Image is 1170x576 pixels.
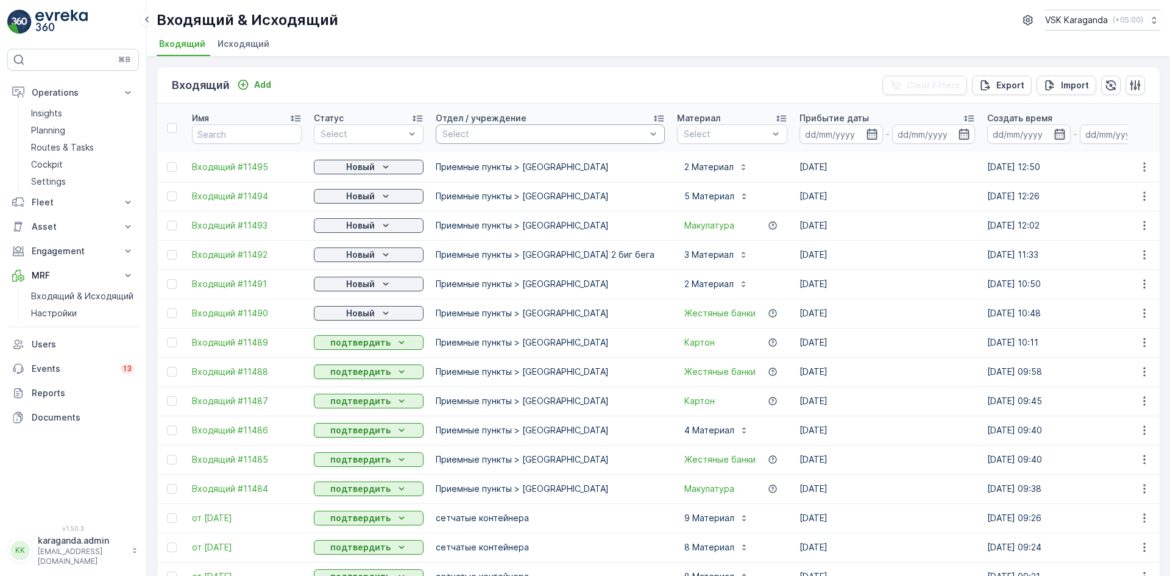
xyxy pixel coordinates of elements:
[192,307,302,319] a: Входящий #11490
[192,249,302,261] a: Входящий #11492
[436,190,665,202] p: Приемные пункты > [GEOGRAPHIC_DATA]
[192,512,302,524] a: от 17.09.2025
[436,112,526,124] p: Отдел / учреждение
[677,274,756,294] button: 2 Материал
[799,112,869,124] p: Прибытие даты
[31,141,94,154] p: Routes & Tasks
[981,445,1169,474] td: [DATE] 09:40
[26,105,139,122] a: Insights
[167,484,177,494] div: Toggle Row Selected
[677,112,720,124] p: Материал
[157,10,338,30] p: Входящий & Исходящий
[1080,124,1163,144] input: dd/mm/yyyy
[7,190,139,215] button: Fleet
[192,278,302,290] a: Входящий #11491
[684,336,715,349] a: Картон
[192,483,302,495] span: Входящий #11484
[793,240,981,269] td: [DATE]
[38,535,126,547] p: karaganda.admin
[254,79,271,91] p: Add
[677,508,756,528] button: 9 Материал
[7,10,32,34] img: logo
[346,190,375,202] p: Новый
[677,538,756,557] button: 8 Материал
[677,245,756,265] button: 3 Материал
[981,211,1169,240] td: [DATE] 12:02
[677,157,756,177] button: 2 Материал
[314,247,424,262] button: Новый
[314,540,424,555] button: подтвердить
[330,541,391,553] p: подтвердить
[192,366,302,378] span: Входящий #11488
[167,308,177,318] div: Toggle Row Selected
[436,278,665,290] p: Приемные пункты > [GEOGRAPHIC_DATA]
[167,162,177,172] div: Toggle Row Selected
[192,219,302,232] a: Входящий #11493
[684,307,756,319] span: Жестяные банки
[38,547,126,566] p: [EMAIL_ADDRESS][DOMAIN_NAME]
[7,525,139,532] span: v 1.50.3
[192,161,302,173] span: Входящий #11495
[892,124,976,144] input: dd/mm/yyyy
[314,277,424,291] button: Новый
[799,124,883,144] input: dd/mm/yyyy
[436,366,665,378] p: Приемные пункты > [GEOGRAPHIC_DATA]
[684,219,734,232] a: Макулатура
[442,128,646,140] p: Select
[167,425,177,435] div: Toggle Row Selected
[793,474,981,503] td: [DATE]
[436,307,665,319] p: Приемные пункты > [GEOGRAPHIC_DATA]
[981,533,1169,562] td: [DATE] 09:24
[793,269,981,299] td: [DATE]
[192,190,302,202] span: Входящий #11494
[167,396,177,406] div: Toggle Row Selected
[26,173,139,190] a: Settings
[7,215,139,239] button: Asset
[981,357,1169,386] td: [DATE] 09:58
[32,196,115,208] p: Fleet
[26,156,139,173] a: Cockpit
[10,541,30,560] div: KK
[314,160,424,174] button: Новый
[981,474,1169,503] td: [DATE] 09:38
[192,395,302,407] a: Входящий #11487
[436,336,665,349] p: Приемные пункты > [GEOGRAPHIC_DATA]
[981,240,1169,269] td: [DATE] 11:33
[684,249,734,261] p: 3 Материал
[314,364,424,379] button: подтвердить
[436,249,665,261] p: Приемные пункты > [GEOGRAPHIC_DATA] 2 биг бега
[436,483,665,495] p: Приемные пункты > [GEOGRAPHIC_DATA]
[192,336,302,349] a: Входящий #11489
[192,124,302,144] input: Search
[330,395,391,407] p: подтвердить
[684,161,734,173] p: 2 Материал
[330,336,391,349] p: подтвердить
[123,364,132,374] p: 13
[436,453,665,466] p: Приемные пункты > [GEOGRAPHIC_DATA]
[192,541,302,553] a: от 16.09.2025
[981,299,1169,328] td: [DATE] 10:48
[346,278,375,290] p: Новый
[1045,14,1108,26] p: VSK Karaganda
[314,112,344,124] p: Статус
[167,542,177,552] div: Toggle Row Selected
[26,139,139,156] a: Routes & Tasks
[436,424,665,436] p: Приемные пункты > [GEOGRAPHIC_DATA]
[167,338,177,347] div: Toggle Row Selected
[167,367,177,377] div: Toggle Row Selected
[314,511,424,525] button: подтвердить
[1061,79,1089,91] p: Import
[7,381,139,405] a: Reports
[31,176,66,188] p: Settings
[436,541,665,553] p: сетчатыe контейнера
[192,512,302,524] span: от [DATE]
[677,187,756,206] button: 5 Материал
[7,239,139,263] button: Engagement
[192,453,302,466] a: Входящий #11485
[981,416,1169,445] td: [DATE] 09:40
[882,76,967,95] button: Clear Filters
[26,288,139,305] a: Входящий & Исходящий
[1037,76,1096,95] button: Import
